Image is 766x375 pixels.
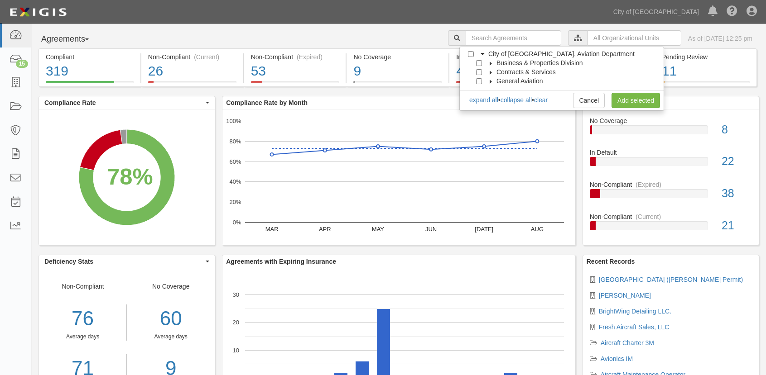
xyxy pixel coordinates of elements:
b: Agreements with Expiring Insurance [226,258,336,265]
text: 80% [230,138,241,145]
div: Non-Compliant (Expired) [251,52,339,62]
input: Search Agreements [466,30,561,46]
text: APR [319,226,331,233]
a: No Coverage9 [347,81,448,88]
a: Compliant319 [39,81,140,88]
div: 21 [715,218,759,234]
text: 10 [233,347,239,353]
text: 60% [230,158,241,165]
div: 76 [39,304,126,333]
span: Contracts & Services [496,68,556,76]
text: [DATE] [475,226,494,233]
div: 38 [715,185,759,202]
a: Cancel [573,93,605,108]
a: Pending Review11 [655,81,757,88]
a: In Default22 [590,148,752,180]
text: 20 [233,319,239,326]
a: [PERSON_NAME] [599,292,651,299]
a: City of [GEOGRAPHIC_DATA] [609,3,703,21]
div: In Default [456,52,544,62]
text: 30 [233,291,239,298]
text: MAY [372,226,385,233]
a: collapse all [501,96,532,104]
a: In Default48 [449,81,551,88]
div: (Expired) [297,52,323,62]
text: 20% [230,199,241,205]
span: General Aviation [496,77,543,85]
div: 26 [148,62,236,81]
div: 15 [16,60,28,68]
div: Average days [39,333,126,341]
a: expand all [469,96,498,104]
div: Average days [134,333,208,341]
button: Compliance Rate [39,96,215,109]
div: 319 [46,62,134,81]
input: All Organizational Units [588,30,681,46]
text: 40% [230,178,241,185]
div: Pending Review [662,52,750,62]
span: Deficiency Stats [44,257,203,266]
a: Non-Compliant(Current)21 [590,212,752,237]
b: Recent Records [587,258,635,265]
span: Business & Properties Division [496,59,583,66]
div: No Coverage [353,52,442,62]
span: Compliance Rate [44,98,203,107]
i: Help Center - Complianz [727,6,737,17]
div: In Default [583,148,759,157]
b: Compliance Rate by Month [226,99,308,106]
svg: A chart. [39,109,215,245]
span: City of [GEOGRAPHIC_DATA], Aviation Department [488,50,635,57]
a: BrightWing Detailing LLC. [599,308,671,315]
a: clear [534,96,548,104]
div: No Coverage [583,116,759,125]
div: (Current) [194,52,219,62]
div: (Expired) [636,180,661,189]
div: (Current) [636,212,661,221]
img: logo-5460c22ac91f19d4615b14bd174203de0afe785f0fc80cf4dbbc73dc1793850b.png [7,4,69,20]
text: 0% [233,219,241,226]
a: Non-Compliant(Current)26 [141,81,243,88]
div: Non-Compliant [583,180,759,189]
text: MAR [265,226,279,233]
a: Aircraft Charter 3M [601,339,654,347]
text: AUG [531,226,544,233]
div: 78% [107,160,153,193]
div: As of [DATE] 12:25 pm [688,34,752,43]
a: [GEOGRAPHIC_DATA] ([PERSON_NAME] Permit) [599,276,743,283]
a: Non-Compliant(Expired)38 [590,180,752,212]
a: Avionics IM [601,355,633,362]
div: 53 [251,62,339,81]
div: 22 [715,153,759,170]
div: 8 [715,122,759,138]
div: Non-Compliant [583,212,759,221]
div: 48 [456,62,544,81]
div: Non-Compliant (Current) [148,52,236,62]
div: 9 [353,62,442,81]
text: JUN [425,226,437,233]
div: 11 [662,62,750,81]
div: 60 [134,304,208,333]
a: No Coverage8 [590,116,752,148]
div: Compliant [46,52,134,62]
svg: A chart. [222,109,575,245]
a: Add selected [612,93,660,108]
button: Agreements [39,30,106,48]
a: Non-Compliant(Expired)53 [244,81,346,88]
a: Fresh Aircraft Sales, LLC [599,323,670,331]
button: Deficiency Stats [39,255,215,268]
div: • • [469,95,548,104]
text: 100% [226,118,242,124]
